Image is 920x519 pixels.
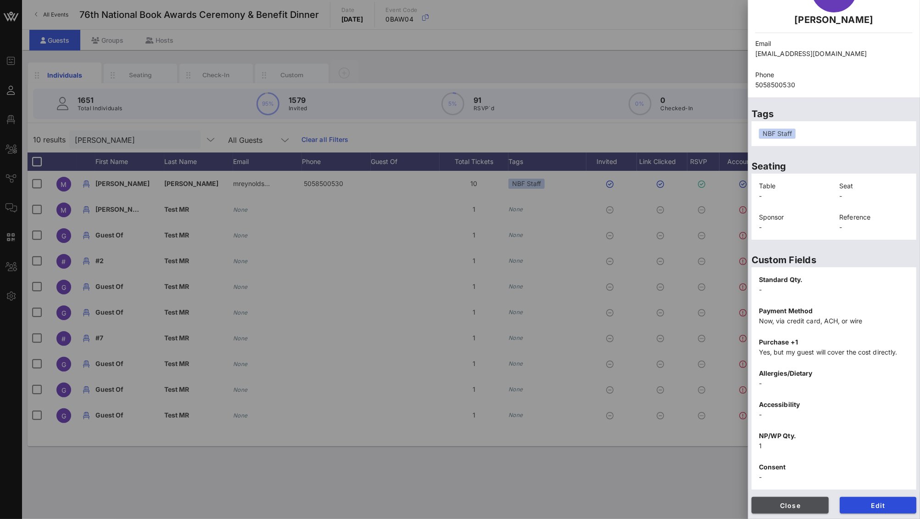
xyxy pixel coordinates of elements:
p: Tags [752,107,916,121]
p: 5058500530 [755,80,913,90]
p: Phone [755,70,913,80]
span: Edit [847,502,909,509]
p: NP/WP Qty. [759,431,909,441]
p: Accessibility [759,400,909,410]
button: Close [752,497,829,513]
p: [PERSON_NAME] [755,12,913,27]
p: Seat [840,181,909,191]
p: Allergies/Dietary [759,368,909,378]
button: Edit [840,497,917,513]
p: Purchase +1 [759,337,909,347]
p: Custom Fields [752,253,916,267]
p: 1 [759,441,909,451]
p: - [840,222,909,232]
span: Close [759,502,821,509]
p: Reference [840,212,909,222]
p: - [759,222,829,232]
p: Standard Qty. [759,275,909,285]
p: - [759,410,909,420]
p: - [759,191,829,201]
p: Sponsor [759,212,829,222]
p: - [840,191,909,201]
p: [EMAIL_ADDRESS][DOMAIN_NAME] [755,49,913,59]
p: Payment Method [759,306,909,316]
p: - [759,378,909,389]
p: Email [755,39,913,49]
p: - [759,285,909,295]
p: Seating [752,159,916,174]
div: NBF Staff [759,129,796,139]
p: Table [759,181,829,191]
p: Now, via credit card, ACH, or wire [759,316,909,326]
p: Yes, but my guest will cover the cost directly. [759,347,909,357]
p: Consent [759,462,909,472]
p: - [759,472,909,482]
